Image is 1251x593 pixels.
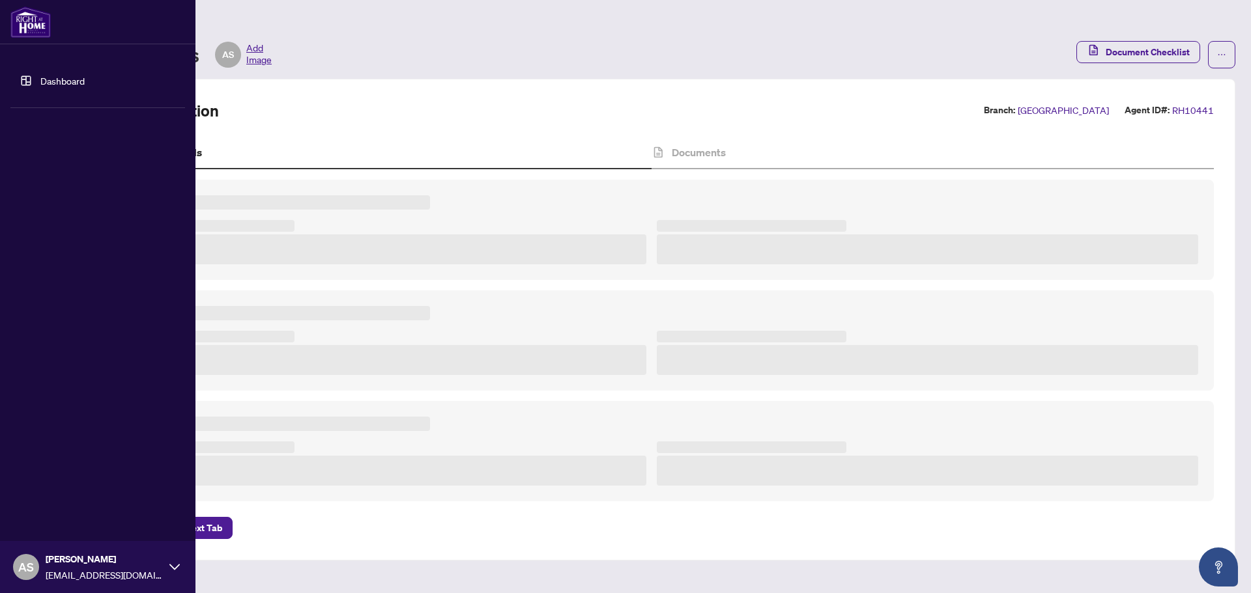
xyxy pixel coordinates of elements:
button: Open asap [1199,547,1238,586]
span: AS [18,558,34,576]
span: RH10441 [1172,103,1214,118]
span: [EMAIL_ADDRESS][DOMAIN_NAME] [46,568,163,582]
button: Document Checklist [1076,41,1200,63]
span: Add Image [246,42,272,68]
img: logo [10,7,51,38]
button: Next Tab [175,517,233,539]
span: ellipsis [1217,50,1226,59]
span: [GEOGRAPHIC_DATA] [1018,103,1109,118]
span: AS [222,48,234,62]
label: Agent ID#: [1125,103,1170,118]
span: [PERSON_NAME] [46,552,163,566]
a: Dashboard [40,75,85,87]
label: Branch: [984,103,1015,118]
span: Next Tab [185,517,222,538]
span: Document Checklist [1106,42,1190,62]
h4: Documents [672,145,726,160]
